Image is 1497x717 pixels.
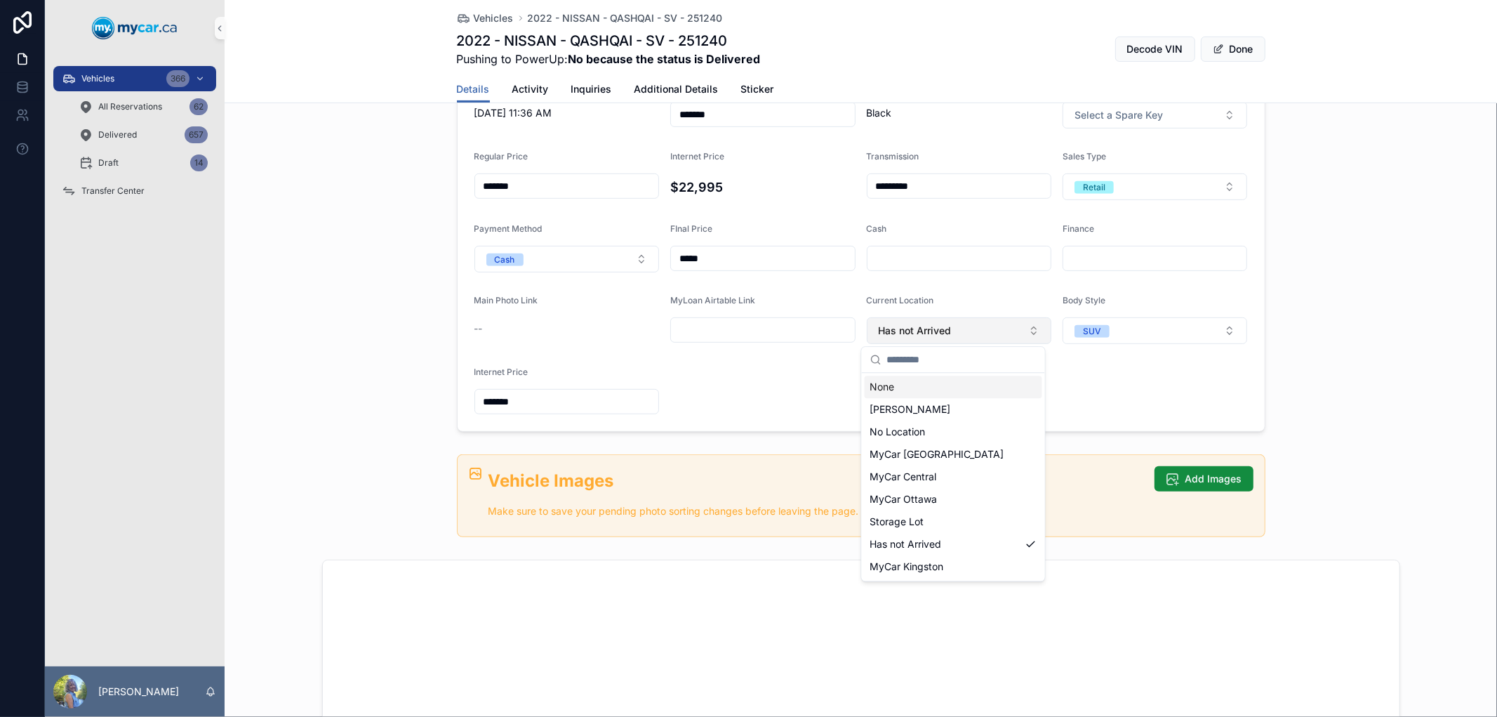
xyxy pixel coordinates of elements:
a: 2022 - NISSAN - QASHQAI - SV - 251240 [528,11,723,25]
span: Has not Arrived [870,537,942,551]
span: [PERSON_NAME] [870,402,951,416]
span: MyCar Kingston [870,560,944,574]
button: Select Button [1063,102,1248,129]
button: Add Images [1155,466,1253,492]
button: Select Button [1063,317,1248,344]
button: Select Button [1063,173,1248,200]
button: Select Button [867,317,1051,344]
strong: No because the status is Delivered [568,52,761,66]
span: Main Photo Link [474,295,538,305]
span: All Reservations [98,101,162,112]
span: Has not Arrived [879,324,952,338]
div: scrollable content [45,56,225,222]
span: Payment Method [474,223,543,234]
a: Activity [512,77,549,105]
span: Additional Details [634,82,719,96]
span: Vehicles [474,11,514,25]
button: Done [1201,37,1265,62]
span: Internet Price [474,367,528,377]
span: Vehicles [81,73,114,84]
a: Vehicles [457,11,514,25]
span: Inquiries [571,82,612,96]
div: 366 [166,70,189,87]
span: Sales Type [1063,151,1106,162]
span: Pushing to PowerUp: [457,51,761,67]
span: MyCar Ottawa [870,492,938,506]
a: Vehicles366 [53,66,216,91]
span: Storage Lot [870,515,924,529]
button: Select Button [474,246,660,272]
span: Current Location [867,295,934,305]
h1: 2022 - NISSAN - QASHQAI - SV - 251240 [457,31,761,51]
span: Select a Spare Key [1074,108,1163,122]
a: Sticker [741,77,774,105]
span: Draft [98,157,119,169]
span: Black [867,106,1051,120]
h2: Vehicle Images [488,469,1143,492]
h4: $22,995 [670,178,856,197]
p: [PERSON_NAME] [98,685,179,699]
a: Additional Details [634,77,719,105]
div: 14 [190,154,208,171]
span: No Location [870,425,926,439]
a: Delivered657 [70,122,216,147]
span: FInal Price [670,223,712,234]
div: ## Vehicle Images Make sure to save your pending photo sorting changes before leaving the page. [488,469,1143,520]
span: Delivered [98,129,137,140]
a: Draft14 [70,150,216,176]
span: Regular Price [474,151,528,162]
div: Retail [1083,181,1105,194]
span: Decode VIN [1127,42,1183,56]
span: Body Style [1063,295,1105,305]
span: MyLoan Airtable Link [670,295,755,305]
div: 657 [185,126,208,143]
span: Finance [1063,223,1094,234]
div: 62 [189,98,208,115]
span: [DATE] 11:36 AM [474,106,660,120]
div: Cash [495,254,515,266]
a: Inquiries [571,77,612,105]
img: App logo [92,17,178,39]
span: Add Images [1185,472,1242,486]
span: Details [457,82,490,96]
span: Internet Price [670,151,724,162]
span: MyCar Central [870,470,937,484]
a: All Reservations62 [70,94,216,119]
span: Activity [512,82,549,96]
button: Decode VIN [1115,37,1195,62]
div: SUV [1083,325,1101,338]
span: Sticker [741,82,774,96]
p: Make sure to save your pending photo sorting changes before leaving the page. [488,504,1143,520]
a: Details [457,77,490,103]
div: None [865,376,1042,398]
span: MyCar [GEOGRAPHIC_DATA] [870,447,1004,461]
span: Transfer Center [81,185,145,197]
span: -- [474,322,483,336]
span: Transmission [867,151,919,162]
a: Transfer Center [53,178,216,204]
span: Cash [867,223,887,234]
div: Suggestions [862,373,1045,581]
